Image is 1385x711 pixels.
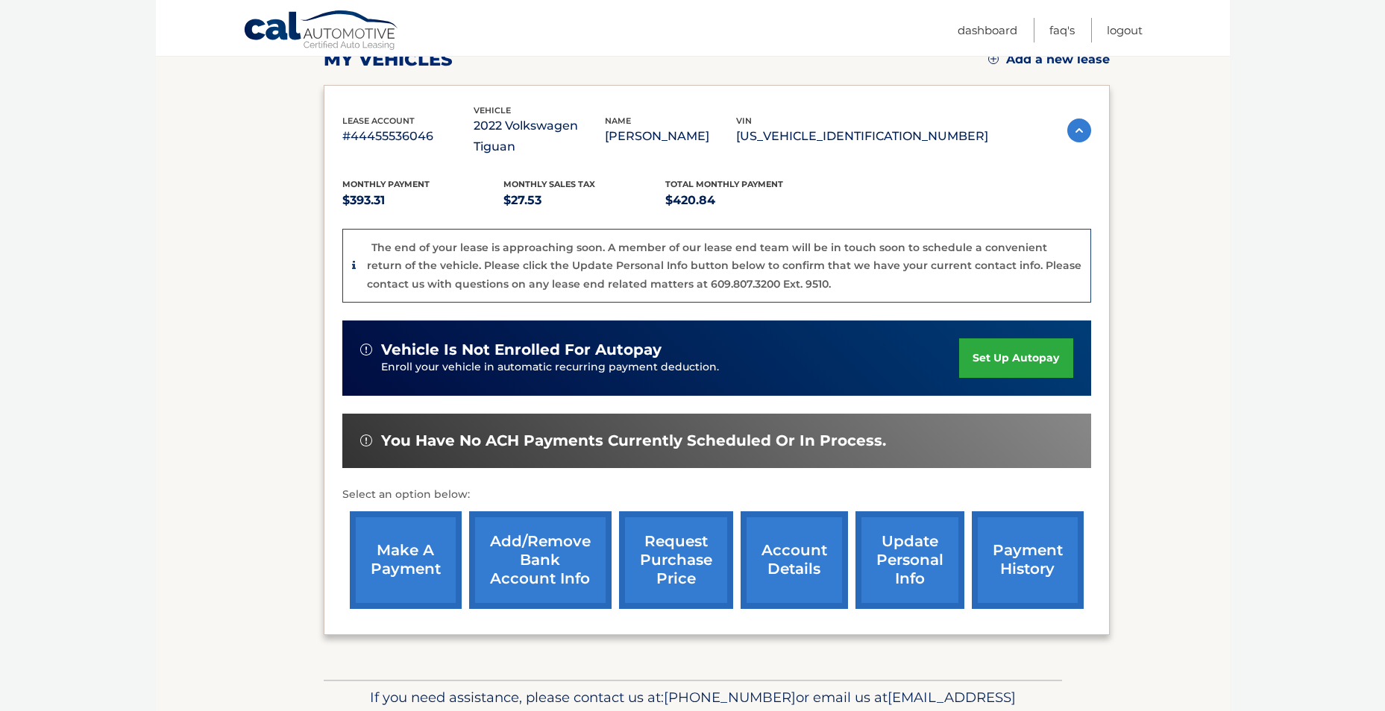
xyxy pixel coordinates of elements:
span: You have no ACH payments currently scheduled or in process. [381,432,886,450]
span: [PHONE_NUMBER] [664,689,796,706]
span: Monthly sales Tax [503,179,595,189]
p: The end of your lease is approaching soon. A member of our lease end team will be in touch soon t... [367,241,1081,291]
a: Cal Automotive [243,10,400,53]
p: [PERSON_NAME] [605,126,736,147]
p: [US_VEHICLE_IDENTIFICATION_NUMBER] [736,126,988,147]
span: vehicle [474,105,511,116]
a: Logout [1107,18,1143,42]
a: request purchase price [619,511,733,609]
p: #44455536046 [342,126,474,147]
img: alert-white.svg [360,344,372,355]
span: vin [736,116,752,126]
span: vehicle is not enrolled for autopay [381,341,662,359]
img: add.svg [988,54,999,64]
span: lease account [342,116,415,126]
span: name [605,116,631,126]
p: $420.84 [665,190,827,211]
a: payment history [972,511,1084,609]
a: set up autopay [959,338,1072,378]
p: $393.31 [342,190,504,211]
span: Monthly Payment [342,179,430,189]
p: Enroll your vehicle in automatic recurring payment deduction. [381,359,960,376]
a: Add/Remove bank account info [469,511,612,609]
a: make a payment [350,511,462,609]
a: account details [741,511,848,609]
img: accordion-active.svg [1067,118,1091,142]
img: alert-white.svg [360,434,372,446]
p: 2022 Volkswagen Tiguan [474,116,605,157]
h2: my vehicles [324,48,453,71]
a: FAQ's [1049,18,1075,42]
a: update personal info [855,511,964,609]
span: Total Monthly Payment [665,179,783,189]
p: Select an option below: [342,486,1091,504]
a: Add a new lease [988,52,1110,67]
a: Dashboard [958,18,1017,42]
p: $27.53 [503,190,665,211]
